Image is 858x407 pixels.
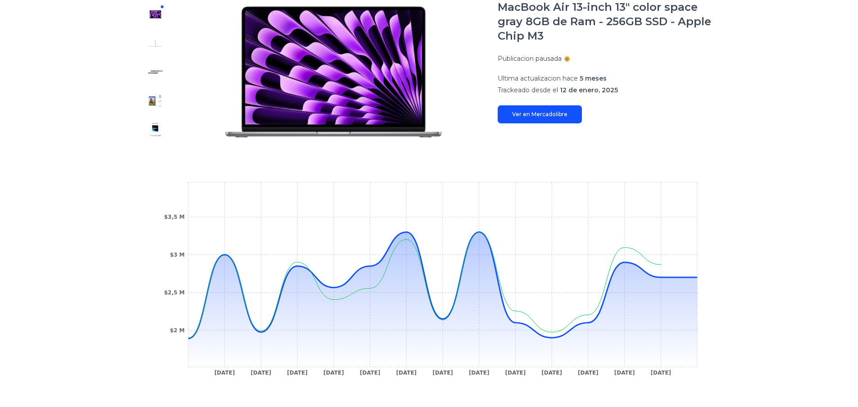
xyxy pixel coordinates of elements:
tspan: [DATE] [468,370,489,376]
span: 5 meses [580,74,607,82]
tspan: [DATE] [287,370,308,376]
tspan: [DATE] [359,370,380,376]
tspan: $3 M [170,252,185,258]
img: MacBook Air 13-inch 13" color space gray 8GB de Ram - 256GB SSD - Apple Chip M3 [148,122,163,137]
tspan: [DATE] [323,370,344,376]
span: Ultima actualizacion hace [498,74,578,82]
img: MacBook Air 13-inch 13" color space gray 8GB de Ram - 256GB SSD - Apple Chip M3 [148,7,163,22]
tspan: [DATE] [432,370,453,376]
tspan: $3,5 M [164,214,185,220]
tspan: [DATE] [214,370,235,376]
span: Trackeado desde el [498,86,558,94]
img: MacBook Air 13-inch 13" color space gray 8GB de Ram - 256GB SSD - Apple Chip M3 [148,94,163,108]
tspan: [DATE] [614,370,635,376]
tspan: [DATE] [578,370,599,376]
tspan: $2 M [170,327,185,334]
img: MacBook Air 13-inch 13" color space gray 8GB de Ram - 256GB SSD - Apple Chip M3 [148,65,163,79]
tspan: [DATE] [250,370,271,376]
tspan: [DATE] [650,370,671,376]
tspan: $2,5 M [164,289,185,296]
span: 12 de enero, 2025 [560,86,618,94]
tspan: [DATE] [396,370,417,376]
img: MacBook Air 13-inch 13" color space gray 8GB de Ram - 256GB SSD - Apple Chip M3 [148,36,163,50]
tspan: [DATE] [541,370,562,376]
p: Publicacion pausada [498,54,562,63]
a: Ver en Mercadolibre [498,105,582,123]
tspan: [DATE] [505,370,526,376]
